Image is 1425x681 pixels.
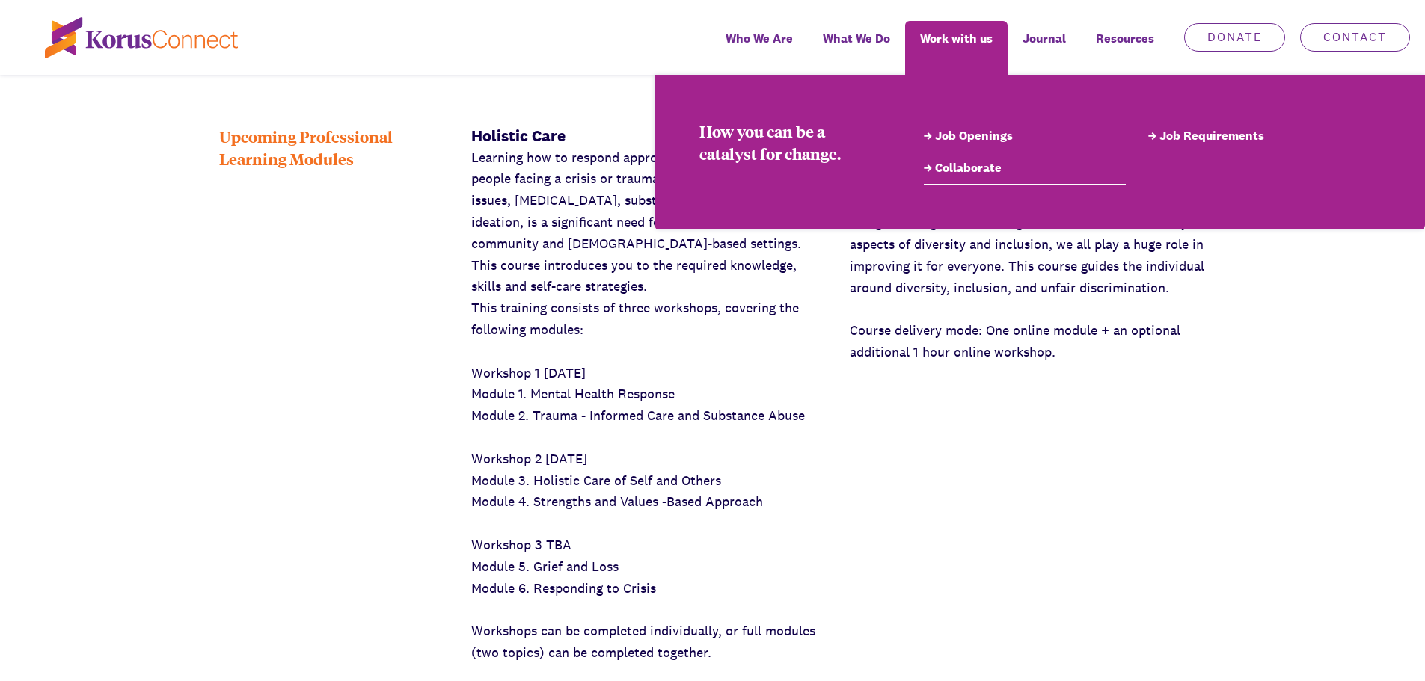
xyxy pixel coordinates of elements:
[45,17,238,58] img: korus-connect%2Fc5177985-88d5-491d-9cd7-4a1febad1357_logo.svg
[924,159,1126,177] a: Collaborate
[823,28,890,49] span: What We Do
[905,21,1008,75] a: Work with us
[471,556,827,578] p: Module 5. Grief and Loss
[471,405,827,469] p: Module 2. Trauma - Informed Care and Substance Abuse Workshop 2 [DATE]
[850,170,1206,363] p: Diversity in Schools, the community and in the work place is fundamental to social, economic, and...
[1023,28,1066,49] span: Journal
[808,21,905,75] a: What We Do
[924,127,1126,145] a: Job Openings
[471,125,827,147] div: Holistic Care
[1148,127,1350,145] a: Job Requirements
[471,470,827,492] p: Module 3. Holistic Care of Self and Others
[471,491,827,555] p: Module 4. Strengths and Values -Based Approach Workshop 3 TBA
[699,120,879,164] div: How you can be a catalyst for change.
[471,599,827,663] p: Workshops can be completed individually, or full modules (two topics) can be completed together.
[471,147,827,298] p: Learning how to respond appropriately to the needs of people facing a crisis or trauma related to...
[1300,23,1410,52] a: Contact
[471,298,827,383] p: This training consists of three workshops, covering the following modules: Workshop 1 [DATE]
[726,28,793,49] span: Who We Are
[1184,23,1285,52] a: Donate
[711,21,808,75] a: Who We Are
[471,578,827,600] p: Module 6. Responding to Crisis
[1008,21,1081,75] a: Journal
[1081,21,1169,75] div: Resources
[920,28,993,49] span: Work with us
[471,383,827,405] p: Module 1. Mental Health Response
